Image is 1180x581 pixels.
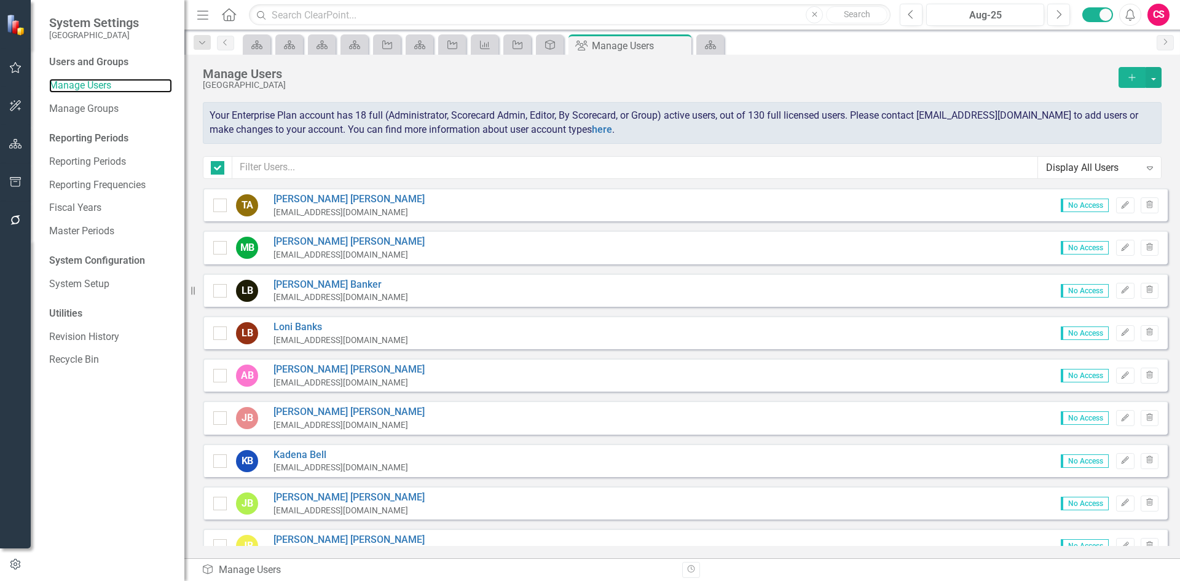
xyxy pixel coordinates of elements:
[273,235,425,249] a: [PERSON_NAME] [PERSON_NAME]
[1061,411,1109,425] span: No Access
[49,102,172,116] a: Manage Groups
[49,330,172,344] a: Revision History
[49,178,172,192] a: Reporting Frequencies
[826,6,887,23] button: Search
[236,407,258,429] div: JB
[1061,199,1109,212] span: No Access
[1061,284,1109,298] span: No Access
[273,192,425,207] a: [PERSON_NAME] [PERSON_NAME]
[1061,241,1109,255] span: No Access
[273,334,408,346] div: [EMAIL_ADDRESS][DOMAIN_NAME]
[1061,497,1109,510] span: No Access
[273,448,408,462] a: Kadena Bell
[236,194,258,216] div: TA
[49,155,172,169] a: Reporting Periods
[203,81,1112,90] div: [GEOGRAPHIC_DATA]
[49,254,172,268] div: System Configuration
[273,419,425,431] div: [EMAIL_ADDRESS][DOMAIN_NAME]
[926,4,1044,26] button: Aug-25
[592,124,612,135] a: here
[236,280,258,302] div: LB
[273,291,408,303] div: [EMAIL_ADDRESS][DOMAIN_NAME]
[1061,369,1109,382] span: No Access
[592,38,688,53] div: Manage Users
[49,15,139,30] span: System Settings
[1061,326,1109,340] span: No Access
[49,201,172,215] a: Fiscal Years
[236,237,258,259] div: MB
[1147,4,1170,26] button: CS
[1046,160,1140,175] div: Display All Users
[236,535,258,557] div: JB
[236,365,258,387] div: AB
[273,249,425,261] div: [EMAIL_ADDRESS][DOMAIN_NAME]
[273,363,425,377] a: [PERSON_NAME] [PERSON_NAME]
[1061,539,1109,553] span: No Access
[1061,454,1109,468] span: No Access
[273,377,425,389] div: [EMAIL_ADDRESS][DOMAIN_NAME]
[273,505,425,516] div: [EMAIL_ADDRESS][DOMAIN_NAME]
[49,132,172,146] div: Reporting Periods
[49,30,139,40] small: [GEOGRAPHIC_DATA]
[273,405,425,419] a: [PERSON_NAME] [PERSON_NAME]
[236,492,258,515] div: JB
[49,224,172,239] a: Master Periods
[249,4,891,26] input: Search ClearPoint...
[273,207,425,218] div: [EMAIL_ADDRESS][DOMAIN_NAME]
[930,8,1040,23] div: Aug-25
[202,563,673,577] div: Manage Users
[49,277,172,291] a: System Setup
[49,353,172,367] a: Recycle Bin
[49,79,172,93] a: Manage Users
[273,462,408,473] div: [EMAIL_ADDRESS][DOMAIN_NAME]
[49,307,172,321] div: Utilities
[273,320,408,334] a: Loni Banks
[6,14,28,35] img: ClearPoint Strategy
[203,67,1112,81] div: Manage Users
[210,109,1138,135] span: Your Enterprise Plan account has 18 full (Administrator, Scorecard Admin, Editor, By Scorecard, o...
[236,322,258,344] div: LB
[49,55,172,69] div: Users and Groups
[844,9,870,19] span: Search
[236,450,258,472] div: KB
[273,533,425,547] a: [PERSON_NAME] [PERSON_NAME]
[273,491,425,505] a: [PERSON_NAME] [PERSON_NAME]
[232,156,1038,179] input: Filter Users...
[273,278,408,292] a: [PERSON_NAME] Banker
